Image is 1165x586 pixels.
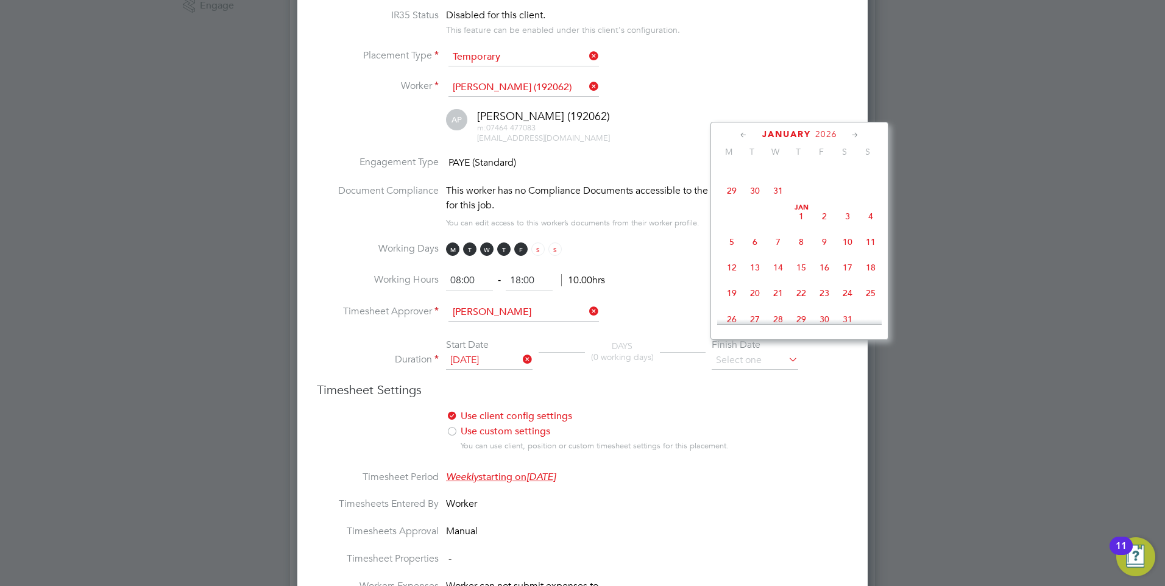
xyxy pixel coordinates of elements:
input: Search for... [448,79,599,97]
span: F [514,242,528,256]
input: Select one [712,351,798,370]
span: 31 [836,308,859,331]
label: Placement Type [317,49,439,62]
span: 1 [790,205,813,228]
em: [DATE] [526,471,556,483]
span: 29 [720,179,743,202]
span: 26 [720,308,743,331]
span: 30 [813,308,836,331]
span: 8 [790,230,813,253]
span: 3 [836,205,859,228]
span: S [856,146,879,157]
input: Select one [446,351,533,370]
span: Jan [790,205,813,211]
span: W [480,242,494,256]
input: Select one [448,48,599,66]
button: Open Resource Center, 11 new notifications [1116,537,1155,576]
span: T [463,242,476,256]
label: Use custom settings [446,425,748,438]
span: 12 [720,256,743,279]
span: 31 [767,179,790,202]
span: 13 [743,256,767,279]
span: 10 [836,230,859,253]
span: PAYE (Standard) [448,157,516,169]
label: Timesheet Approver [317,305,439,318]
span: 07464 477083 [477,122,536,133]
span: 4 [859,205,882,228]
div: DAYS [585,341,660,362]
span: 30 [743,179,767,202]
input: Search for... [448,303,599,322]
span: 7 [767,230,790,253]
span: 27 [743,308,767,331]
span: Worker [446,498,477,510]
input: 17:00 [506,270,553,292]
span: 25 [859,281,882,305]
span: 18 [859,256,882,279]
label: Timesheet Period [317,471,439,484]
span: F [810,146,833,157]
span: S [548,242,562,256]
span: 23 [813,281,836,305]
span: [EMAIL_ADDRESS][DOMAIN_NAME] [477,133,610,143]
div: Start Date [446,339,533,351]
span: M [717,146,740,157]
label: IR35 Status [317,9,439,22]
label: Timesheets Entered By [317,498,439,510]
span: 20 [743,281,767,305]
span: ‐ [495,274,503,286]
span: 10.00hrs [561,274,605,286]
span: 22 [790,281,813,305]
div: 11 [1116,546,1127,562]
div: You can edit access to this worker’s documents from their worker profile. [446,216,699,230]
label: Engagement Type [317,156,439,169]
span: S [833,146,856,157]
span: M [446,242,459,256]
span: Disabled for this client. [446,9,545,21]
span: starting on [446,471,556,483]
label: Timesheet Properties [317,552,439,565]
span: [PERSON_NAME] (192062) [477,109,610,123]
span: 17 [836,256,859,279]
div: You can use client, position or custom timesheet settings for this placement. [461,441,757,451]
span: 28 [767,308,790,331]
h3: Timesheet Settings [317,382,848,398]
span: 19 [720,281,743,305]
span: W [763,146,787,157]
span: 6 [743,230,767,253]
label: Use client config settings [446,410,748,423]
label: Working Days [317,242,439,255]
input: 08:00 [446,270,493,292]
div: This feature can be enabled under this client's configuration. [446,21,680,35]
label: Working Hours [317,274,439,286]
span: 24 [836,281,859,305]
span: 15 [790,256,813,279]
em: Weekly [446,471,478,483]
div: This worker has no Compliance Documents accessible to the End Hirer and might not qualify for thi... [446,183,848,213]
div: Finish Date [712,339,798,351]
span: - [448,552,451,565]
span: 2 [813,205,836,228]
label: Worker [317,80,439,93]
span: 11 [859,230,882,253]
span: January [762,129,811,139]
span: T [740,146,763,157]
span: AP [446,109,467,130]
span: 9 [813,230,836,253]
span: 21 [767,281,790,305]
span: T [497,242,511,256]
span: m: [477,122,486,133]
span: 29 [790,308,813,331]
span: 5 [720,230,743,253]
span: 14 [767,256,790,279]
span: T [787,146,810,157]
label: Timesheets Approval [317,525,439,538]
label: Document Compliance [317,183,439,228]
span: 16 [813,256,836,279]
span: (0 working days) [591,351,654,362]
span: 2026 [815,129,837,139]
span: Manual [446,525,478,537]
label: Duration [317,353,439,366]
span: S [531,242,545,256]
